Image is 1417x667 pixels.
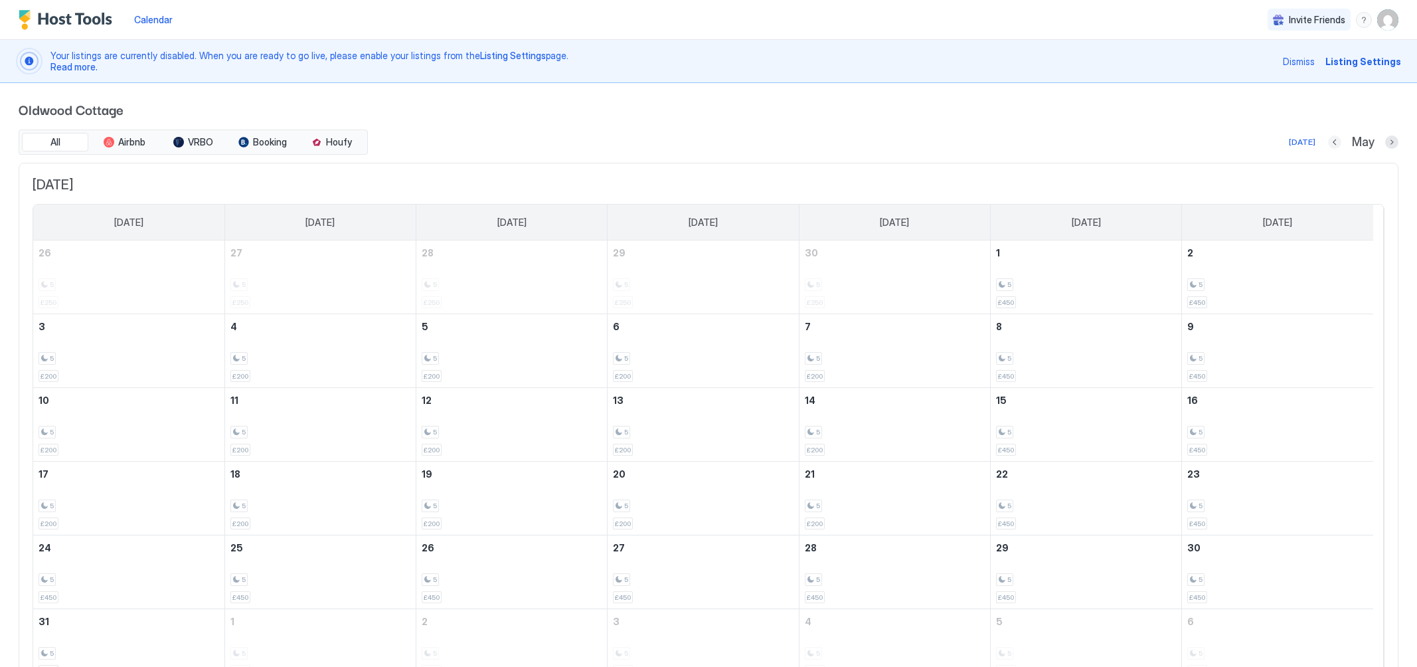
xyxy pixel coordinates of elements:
td: May 10, 2026 [33,388,224,462]
span: 5 [624,354,628,363]
a: May 22, 2026 [991,462,1181,486]
td: May 18, 2026 [224,462,416,535]
a: Calendar [134,13,173,27]
button: [DATE] [1287,134,1317,150]
td: May 3, 2026 [33,314,224,388]
span: £200 [424,372,440,381]
td: May 17, 2026 [33,462,224,535]
td: May 7, 2026 [799,314,990,388]
span: [DATE] [33,177,1384,193]
span: £200 [41,372,56,381]
span: Read more. [50,61,98,72]
span: 14 [805,395,815,406]
a: April 28, 2026 [416,240,607,265]
span: £200 [807,520,823,528]
a: June 2, 2026 [416,609,607,634]
td: May 29, 2026 [990,535,1181,609]
a: May 11, 2026 [225,388,416,413]
span: 5 [816,575,820,584]
div: Listing Settings [1325,54,1401,68]
a: April 26, 2026 [33,240,224,265]
span: 28 [805,542,817,553]
a: May 2, 2026 [1182,240,1373,265]
span: 27 [230,247,242,258]
td: May 22, 2026 [990,462,1181,535]
a: May 4, 2026 [225,314,416,339]
button: All [22,133,88,151]
span: 5 [1199,354,1203,363]
span: 8 [996,321,1002,332]
span: £200 [615,446,631,454]
td: May 20, 2026 [608,462,799,535]
td: May 9, 2026 [1182,314,1373,388]
span: 4 [230,321,237,332]
span: £450 [424,593,440,602]
a: Thursday [867,205,922,240]
td: May 6, 2026 [608,314,799,388]
span: Calendar [134,14,173,25]
a: April 29, 2026 [608,240,798,265]
a: May 20, 2026 [608,462,798,486]
span: [DATE] [1072,217,1101,229]
td: May 30, 2026 [1182,535,1373,609]
td: May 19, 2026 [416,462,608,535]
span: 26 [39,247,51,258]
span: 5 [624,428,628,436]
span: 5 [50,649,54,658]
span: 21 [805,468,815,480]
span: £200 [615,520,631,528]
span: 30 [1187,542,1201,553]
td: April 29, 2026 [608,240,799,314]
span: 5 [433,575,437,584]
span: 7 [805,321,811,332]
a: Host Tools Logo [19,10,118,30]
a: May 6, 2026 [608,314,798,339]
td: May 26, 2026 [416,535,608,609]
span: Oldwood Cottage [19,99,1398,119]
a: June 5, 2026 [991,609,1181,634]
a: June 6, 2026 [1182,609,1373,634]
td: May 13, 2026 [608,388,799,462]
span: 5 [996,616,1003,627]
span: Booking [253,136,287,148]
td: May 25, 2026 [224,535,416,609]
span: [DATE] [689,217,718,229]
span: £450 [232,593,248,602]
div: User profile [1377,9,1398,31]
span: 5 [1007,280,1011,289]
span: Dismiss [1283,54,1315,68]
span: 5 [624,575,628,584]
a: May 16, 2026 [1182,388,1373,413]
span: £200 [232,446,248,454]
span: [DATE] [114,217,143,229]
span: 30 [805,247,818,258]
td: May 5, 2026 [416,314,608,388]
span: £450 [1189,372,1205,381]
button: VRBO [160,133,226,151]
div: menu [1356,12,1372,28]
span: 5 [433,502,437,510]
span: 31 [39,616,49,627]
a: May 19, 2026 [416,462,607,486]
td: April 28, 2026 [416,240,608,314]
a: Friday [1058,205,1114,240]
span: £450 [998,298,1014,307]
span: 5 [816,354,820,363]
a: May 10, 2026 [33,388,224,413]
span: 9 [1187,321,1194,332]
a: May 31, 2026 [33,609,224,634]
span: Listing Settings [480,50,546,61]
button: Airbnb [91,133,157,151]
span: 5 [433,428,437,436]
span: 5 [816,428,820,436]
span: 1 [996,247,1000,258]
span: 20 [613,468,625,480]
a: May 12, 2026 [416,388,607,413]
a: June 4, 2026 [799,609,990,634]
a: May 14, 2026 [799,388,990,413]
span: [DATE] [1263,217,1292,229]
span: 5 [242,354,246,363]
span: 28 [422,247,434,258]
a: June 1, 2026 [225,609,416,634]
span: 5 [50,502,54,510]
